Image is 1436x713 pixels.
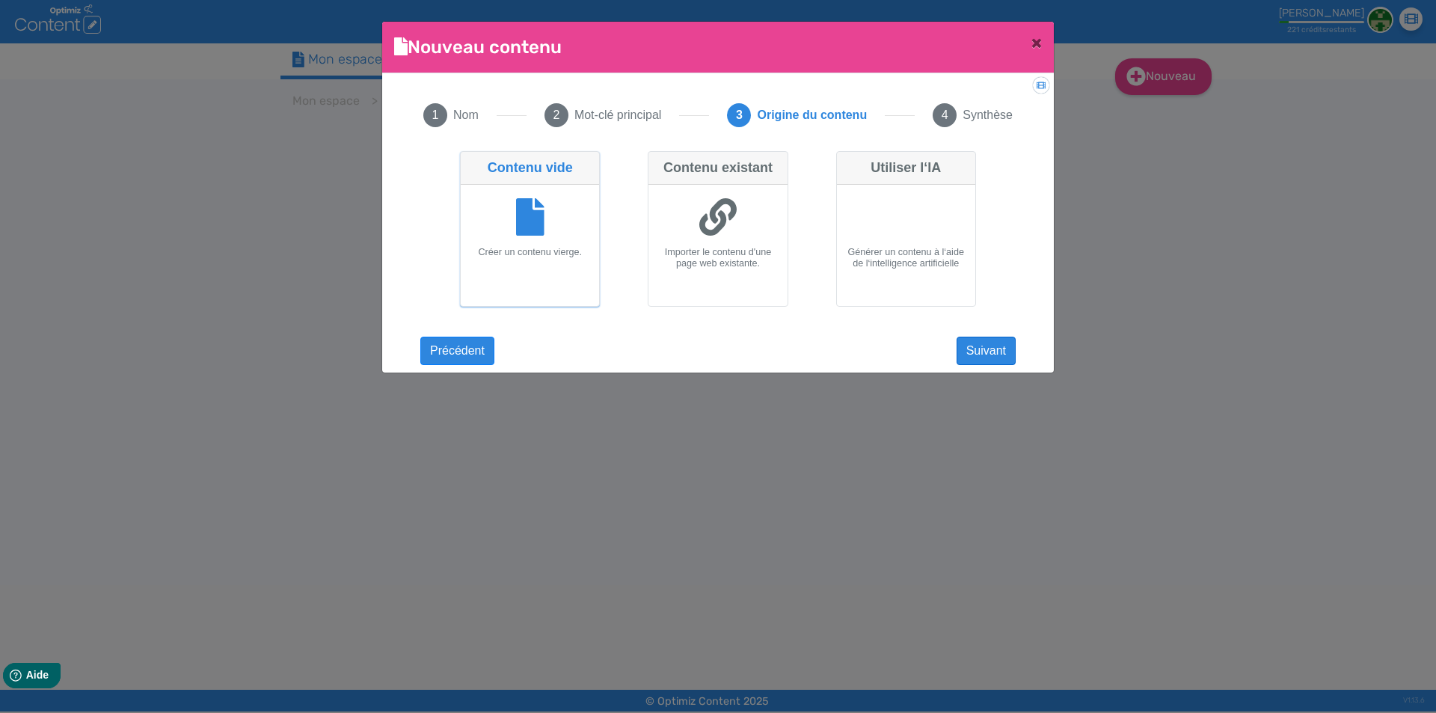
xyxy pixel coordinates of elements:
h4: Nouveau contenu [394,34,562,61]
button: Close [1019,22,1054,64]
h6: Générer un contenu à l‘aide de l‘intelligence artificielle [843,247,969,269]
span: Nom [453,106,479,124]
div: Utiliser l‘IA [837,152,975,185]
button: 3Origine du contenu [709,85,885,145]
span: Aide [76,12,99,24]
div: Contenu existant [648,152,787,185]
button: 1Nom [405,85,497,145]
h6: Importer le contenu d'une page web existante. [654,247,781,269]
button: 4Synthèse [915,85,1031,145]
button: Suivant [957,337,1016,365]
button: Précédent [420,337,494,365]
h6: Créer un contenu vierge. [467,247,593,258]
span: 1 [423,103,447,127]
span: 3 [727,103,751,127]
span: × [1031,32,1042,53]
div: Contenu vide [461,152,599,185]
span: 2 [544,103,568,127]
span: 4 [933,103,957,127]
span: Origine du contenu [757,106,867,124]
span: Mot-clé principal [574,106,661,124]
span: Synthèse [963,106,1013,124]
button: 2Mot-clé principal [527,85,679,145]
